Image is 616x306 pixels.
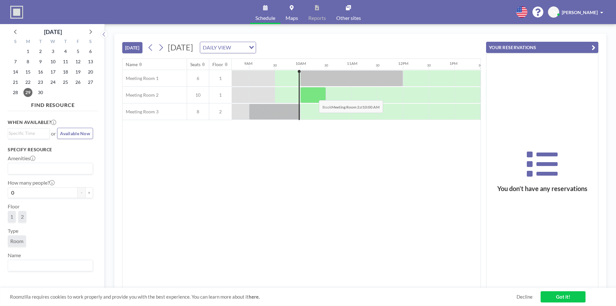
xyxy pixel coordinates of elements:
a: Got it! [541,291,586,302]
span: Thursday, September 4, 2025 [61,47,70,56]
b: 10:00 AM [363,105,380,109]
span: Saturday, September 20, 2025 [86,67,95,76]
span: Thursday, September 25, 2025 [61,78,70,87]
span: Tuesday, September 2, 2025 [36,47,45,56]
span: Friday, September 5, 2025 [73,47,82,56]
span: Wednesday, September 24, 2025 [48,78,57,87]
span: 6 [187,75,209,81]
span: Tuesday, September 9, 2025 [36,57,45,66]
span: Thursday, September 18, 2025 [61,67,70,76]
h3: Specify resource [8,147,93,153]
div: 30 [376,63,380,67]
div: 30 [324,63,328,67]
div: 30 [478,63,482,67]
button: - [78,187,85,198]
span: 2 [21,214,24,220]
div: 30 [273,63,277,67]
span: Available Now [60,131,90,136]
div: Name [126,62,138,67]
span: 1 [209,75,232,81]
span: Friday, September 19, 2025 [73,67,82,76]
span: 1 [10,214,13,220]
div: W [47,38,59,46]
button: YOUR RESERVATIONS [486,42,598,53]
span: Other sites [336,15,361,21]
label: How many people? [8,179,55,186]
label: Amenities [8,155,35,162]
h3: You don’t have any reservations [486,185,598,193]
div: Search for option [8,163,93,174]
span: Monday, September 29, 2025 [23,88,32,97]
span: Monday, September 8, 2025 [23,57,32,66]
span: 8 [187,109,209,115]
span: [DATE] [168,42,193,52]
span: Tuesday, September 23, 2025 [36,78,45,87]
div: [DATE] [44,27,62,36]
span: Room [10,238,23,244]
span: Saturday, September 6, 2025 [86,47,95,56]
span: Saturday, September 27, 2025 [86,78,95,87]
div: Search for option [8,260,93,271]
span: Wednesday, September 10, 2025 [48,57,57,66]
span: Saturday, September 13, 2025 [86,57,95,66]
span: Schedule [255,15,275,21]
div: Search for option [200,42,256,53]
label: Floor [8,203,20,210]
span: Tuesday, September 16, 2025 [36,67,45,76]
div: Seats [190,62,201,67]
label: Name [8,252,21,258]
span: Sunday, September 7, 2025 [11,57,20,66]
span: Friday, September 26, 2025 [73,78,82,87]
span: 2 [209,109,232,115]
button: + [85,187,93,198]
div: 9AM [244,61,252,66]
span: DAILY VIEW [201,43,232,52]
span: [PERSON_NAME] [562,10,598,15]
h4: FIND RESOURCE [8,99,98,108]
div: 1PM [449,61,458,66]
span: Monday, September 15, 2025 [23,67,32,76]
input: Search for option [9,130,46,137]
div: M [22,38,34,46]
span: or [51,130,56,137]
div: 10AM [295,61,306,66]
span: Sunday, September 21, 2025 [11,78,20,87]
span: Friday, September 12, 2025 [73,57,82,66]
a: here. [249,294,260,300]
span: Maps [286,15,298,21]
div: Search for option [8,128,49,138]
div: 11AM [347,61,357,66]
span: Reports [308,15,326,21]
span: Thursday, September 11, 2025 [61,57,70,66]
span: Meeting Room 3 [123,109,158,115]
span: 10 [187,92,209,98]
span: Monday, September 1, 2025 [23,47,32,56]
button: Available Now [57,128,93,139]
div: T [34,38,47,46]
img: organization-logo [10,6,23,19]
b: Meeting Room 2 [331,105,359,109]
span: Meeting Room 1 [123,75,158,81]
a: Decline [517,294,533,300]
div: S [9,38,22,46]
input: Search for option [9,164,89,173]
input: Search for option [233,43,245,52]
span: Sunday, September 28, 2025 [11,88,20,97]
span: 1 [209,92,232,98]
span: Wednesday, September 3, 2025 [48,47,57,56]
span: Roomzilla requires cookies to work properly and provide you with the best experience. You can lea... [10,294,517,300]
div: F [72,38,84,46]
label: Type [8,228,18,234]
div: S [84,38,97,46]
span: Monday, September 22, 2025 [23,78,32,87]
div: 30 [427,63,431,67]
div: T [59,38,72,46]
span: Meeting Room 2 [123,92,158,98]
input: Search for option [9,261,89,270]
span: CN [551,9,557,15]
div: Floor [212,62,223,67]
span: Tuesday, September 30, 2025 [36,88,45,97]
span: Wednesday, September 17, 2025 [48,67,57,76]
span: Book at [319,100,383,113]
span: Sunday, September 14, 2025 [11,67,20,76]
